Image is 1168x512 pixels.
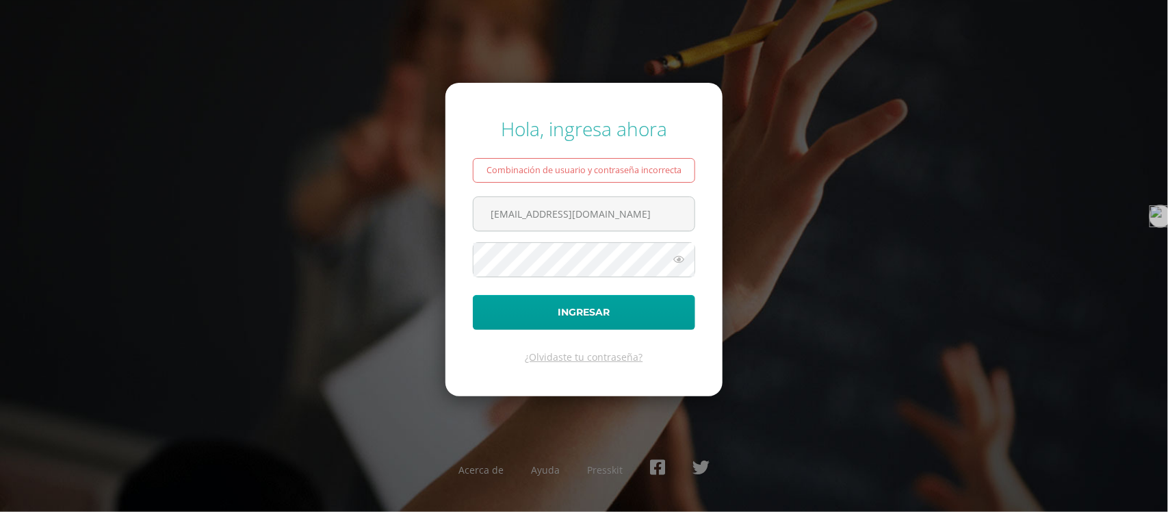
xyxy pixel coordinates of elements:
a: ¿Olvidaste tu contraseña? [525,350,643,363]
input: Correo electrónico o usuario [473,197,695,231]
a: Ayuda [531,463,560,476]
a: Acerca de [458,463,504,476]
div: Combinación de usuario y contraseña incorrecta [473,158,695,183]
a: Presskit [587,463,623,476]
div: Hola, ingresa ahora [473,116,695,142]
button: Ingresar [473,295,695,330]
